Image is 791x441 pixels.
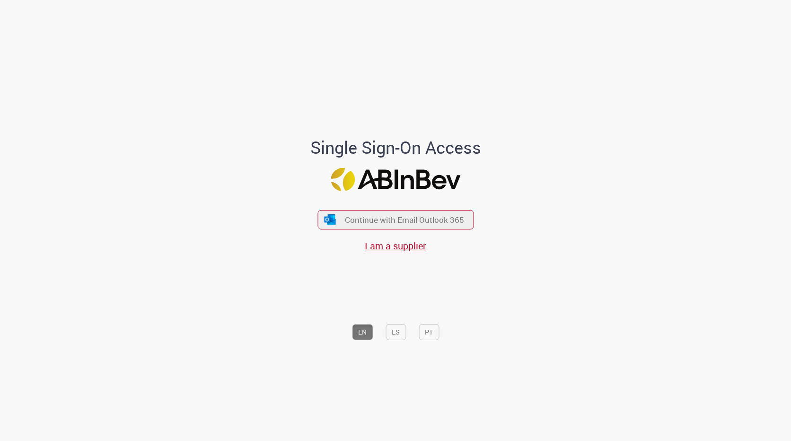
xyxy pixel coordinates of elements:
[352,324,373,340] button: EN
[419,324,439,340] button: PT
[324,214,337,224] img: ícone Azure/Microsoft 360
[345,214,464,225] span: Continue with Email Outlook 365
[264,138,527,157] h1: Single Sign-On Access
[331,168,460,191] img: Logo ABInBev
[386,324,406,340] button: ES
[317,210,474,229] button: ícone Azure/Microsoft 360 Continue with Email Outlook 365
[365,239,426,252] a: I am a supplier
